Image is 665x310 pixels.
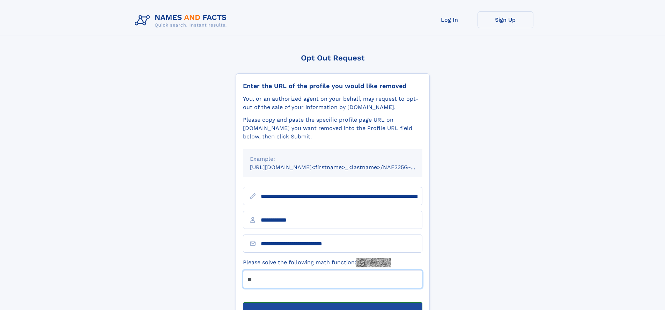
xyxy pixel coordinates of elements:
[132,11,232,30] img: Logo Names and Facts
[236,53,430,62] div: Opt Out Request
[243,116,422,141] div: Please copy and paste the specific profile page URL on [DOMAIN_NAME] you want removed into the Pr...
[250,164,436,171] small: [URL][DOMAIN_NAME]<firstname>_<lastname>/NAF325G-xxxxxxxx
[243,95,422,111] div: You, or an authorized agent on your behalf, may request to opt-out of the sale of your informatio...
[243,258,391,267] label: Please solve the following math function:
[243,82,422,90] div: Enter the URL of the profile you would like removed
[250,155,415,163] div: Example:
[478,11,533,28] a: Sign Up
[422,11,478,28] a: Log In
